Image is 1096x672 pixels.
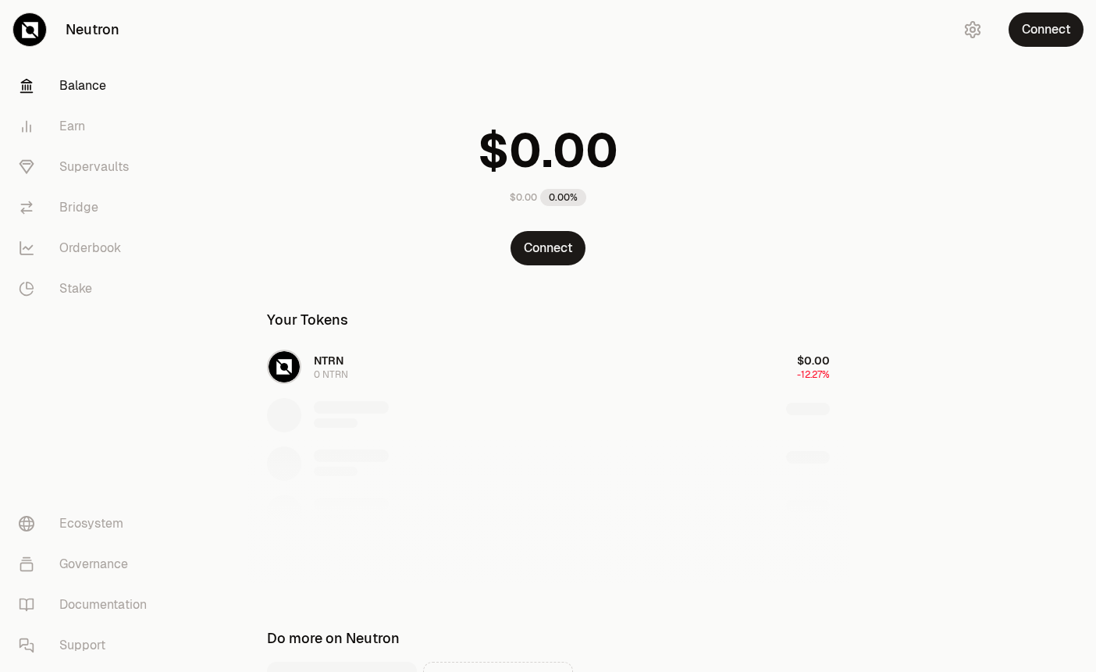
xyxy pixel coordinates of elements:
a: Supervaults [6,147,169,187]
a: Ecosystem [6,503,169,544]
button: Connect [1009,12,1084,47]
a: Governance [6,544,169,585]
a: Documentation [6,585,169,625]
div: Your Tokens [267,309,348,331]
a: Support [6,625,169,666]
div: $0.00 [510,191,537,204]
a: Orderbook [6,228,169,268]
div: Do more on Neutron [267,628,400,649]
a: Balance [6,66,169,106]
a: Earn [6,106,169,147]
button: Connect [511,231,585,265]
div: 0.00% [540,189,586,206]
a: Stake [6,268,169,309]
a: Bridge [6,187,169,228]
